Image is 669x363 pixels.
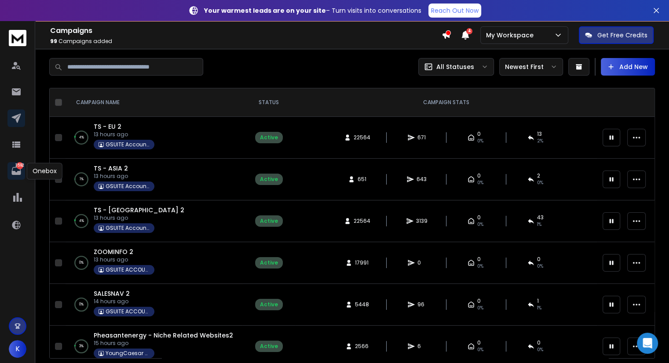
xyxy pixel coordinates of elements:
span: 0% [477,263,483,270]
p: 1 % [80,175,84,184]
span: 643 [417,176,427,183]
p: 0 % [79,258,84,267]
a: SALESNAV 2 [94,289,130,298]
a: TS - [GEOGRAPHIC_DATA] 2 [94,206,184,214]
td: 0%ZOOMINFO 213 hours agoGSUITE ACCOUNTS - NEW SET [66,242,242,284]
p: GSUITE Accounts - YC outreach [106,141,150,148]
span: 0 [477,256,481,263]
p: 4 % [79,133,84,142]
span: 96 [417,301,426,308]
p: 15 hours ago [94,340,233,347]
span: 1 % [537,305,541,312]
p: 13 hours ago [94,256,154,263]
img: logo [9,30,26,46]
p: Get Free Credits [597,31,647,40]
span: 2 % [537,138,543,145]
span: 651 [358,176,366,183]
p: 3592 [16,162,23,169]
p: Reach Out Now [431,6,479,15]
a: ZOOMINFO 2 [94,247,133,256]
th: CAMPAIGN STATS [295,88,597,117]
div: Active [260,259,278,266]
p: 13 hours ago [94,214,184,221]
p: Campaigns added [50,38,442,45]
span: 17991 [355,259,369,266]
div: Active [260,134,278,141]
div: Active [260,343,278,350]
th: CAMPAIGN NAME [66,88,242,117]
span: 43 [537,214,544,221]
span: 1 [537,298,539,305]
span: 0 [477,298,481,305]
button: K [9,340,26,358]
td: 1%TS - ASIA 213 hours agoGSUITE Accounts - YC outreach [66,159,242,200]
p: YoungCaesar Projects [106,350,150,357]
p: GSUITE ACCOUNTS - NEW SET [106,308,150,315]
td: 4%TS - [GEOGRAPHIC_DATA] 213 hours agoGSUITE Accounts - YC outreach [66,200,242,242]
div: Open Intercom Messenger [637,333,658,354]
span: 0% [477,221,483,228]
span: 22564 [354,134,370,141]
span: 0% [477,305,483,312]
span: Pheasantenergy - Niche Related Websites2 [94,331,233,340]
p: GSUITE Accounts - YC outreach [106,225,150,232]
p: 13 hours ago [94,131,154,138]
span: 0 % [537,346,543,353]
span: 0 [537,339,541,346]
th: STATUS [242,88,295,117]
span: 0 % [537,179,543,186]
h1: Campaigns [50,25,442,36]
p: My Workspace [486,31,537,40]
strong: Your warmest leads are on your site [204,6,326,15]
span: 5448 [355,301,369,308]
a: 3592 [7,162,25,180]
p: GSUITE ACCOUNTS - NEW SET [106,266,150,273]
span: 22564 [354,218,370,225]
span: 4 [466,28,472,34]
span: 0 [477,214,481,221]
p: 4 % [79,217,84,225]
span: 2566 [355,343,369,350]
div: Active [260,301,278,308]
span: 3139 [416,218,428,225]
span: 0 [477,131,481,138]
span: 0% [537,263,543,270]
p: All Statuses [436,62,474,71]
span: 671 [417,134,426,141]
td: 4%TS - EU 213 hours agoGSUITE Accounts - YC outreach [66,117,242,159]
p: – Turn visits into conversations [204,6,421,15]
span: 1 % [537,221,541,228]
div: Active [260,176,278,183]
p: GSUITE Accounts - YC outreach [106,183,150,190]
button: Newest First [499,58,563,76]
button: Add New [601,58,655,76]
p: 14 hours ago [94,298,154,305]
div: Active [260,218,278,225]
td: 0%SALESNAV 214 hours agoGSUITE ACCOUNTS - NEW SET [66,284,242,326]
span: 0 [417,259,426,266]
p: 3 % [79,342,84,351]
button: Get Free Credits [579,26,654,44]
span: 6 [417,343,426,350]
span: 13 [537,131,542,138]
span: 0% [477,346,483,353]
p: 13 hours ago [94,173,154,180]
a: TS - EU 2 [94,122,121,131]
p: 0 % [79,300,84,309]
span: 0 [477,172,481,179]
span: 99 [50,37,57,45]
span: 0 [477,339,481,346]
span: 2 [537,172,540,179]
span: 0% [477,138,483,145]
div: Onebox [27,163,62,179]
span: 0% [477,179,483,186]
a: TS - ASIA 2 [94,164,128,173]
span: 0 [537,256,541,263]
